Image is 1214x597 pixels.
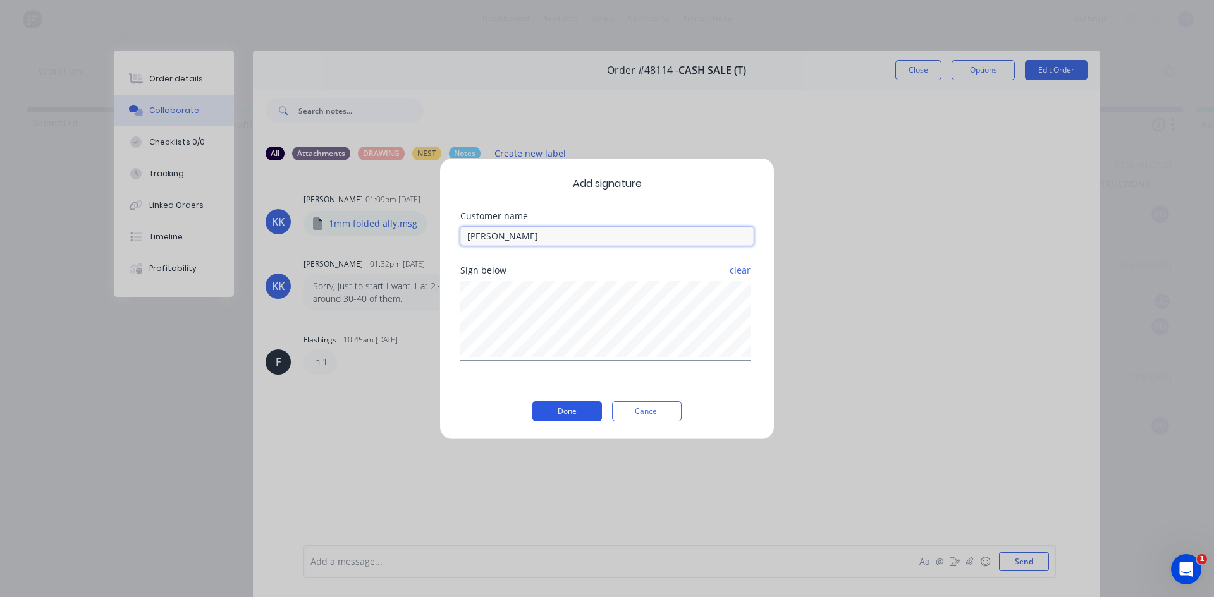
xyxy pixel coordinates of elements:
span: Add signature [460,176,754,191]
iframe: Intercom live chat [1171,554,1201,584]
div: Sign below [460,266,754,275]
button: clear [729,259,751,282]
button: Cancel [612,401,682,421]
button: Done [532,401,602,421]
div: Customer name [460,212,754,220]
input: Enter customer name [460,227,754,246]
span: 1 [1197,554,1207,564]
